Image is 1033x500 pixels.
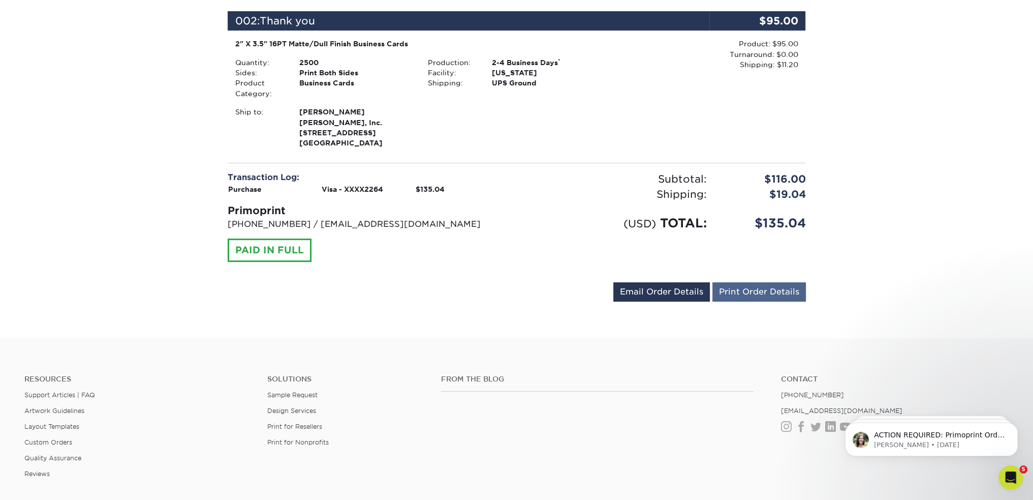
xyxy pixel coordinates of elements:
[267,391,318,399] a: Sample Request
[267,438,329,446] a: Print for Nonprofits
[299,117,413,128] span: [PERSON_NAME], Inc.
[24,454,81,462] a: Quality Assurance
[292,68,420,78] div: Print Both Sides
[781,407,902,415] a: [EMAIL_ADDRESS][DOMAIN_NAME]
[660,216,707,230] span: TOTAL:
[260,15,315,27] span: Thank you
[714,214,813,232] div: $135.04
[714,187,813,202] div: $19.04
[712,282,806,302] a: Print Order Details
[267,375,425,384] h4: Solutions
[228,68,292,78] div: Sides:
[299,128,413,138] span: [STREET_ADDRESS]
[228,107,292,149] div: Ship to:
[484,57,613,68] div: 2-4 Business Days
[484,68,613,78] div: [US_STATE]
[292,78,420,99] div: Business Cards
[441,375,754,384] h4: From the Blog
[228,171,509,184] div: Transaction Log:
[228,203,509,218] div: Primoprint
[781,375,1009,384] a: Contact
[709,11,806,31] div: $95.00
[322,185,383,193] strong: Visa - XXXX2264
[228,57,292,68] div: Quantity:
[781,391,844,399] a: [PHONE_NUMBER]
[267,423,322,430] a: Print for Resellers
[3,469,86,496] iframe: Google Customer Reviews
[228,239,311,262] div: PAID IN FULL
[24,391,95,399] a: Support Articles | FAQ
[830,401,1033,473] iframe: Intercom notifications message
[299,107,413,147] strong: [GEOGRAPHIC_DATA]
[235,39,606,49] div: 2" X 3.5" 16PT Matte/Dull Finish Business Cards
[998,465,1023,490] iframe: Intercom live chat
[292,57,420,68] div: 2500
[714,171,813,187] div: $116.00
[623,217,656,230] small: (USD)
[267,407,316,415] a: Design Services
[299,107,413,117] span: [PERSON_NAME]
[1019,465,1027,474] span: 5
[484,78,613,88] div: UPS Ground
[613,39,798,70] div: Product: $95.00 Turnaround: $0.00 Shipping: $11.20
[420,78,484,88] div: Shipping:
[228,78,292,99] div: Product Category:
[420,68,484,78] div: Facility:
[613,282,710,302] a: Email Order Details
[24,407,84,415] a: Artwork Guidelines
[228,218,509,230] p: [PHONE_NUMBER] / [EMAIL_ADDRESS][DOMAIN_NAME]
[228,185,262,193] strong: Purchase
[24,423,79,430] a: Layout Templates
[416,185,445,193] strong: $135.04
[517,171,714,187] div: Subtotal:
[24,438,72,446] a: Custom Orders
[228,11,709,31] div: 002:
[517,187,714,202] div: Shipping:
[420,57,484,68] div: Production:
[24,375,252,384] h4: Resources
